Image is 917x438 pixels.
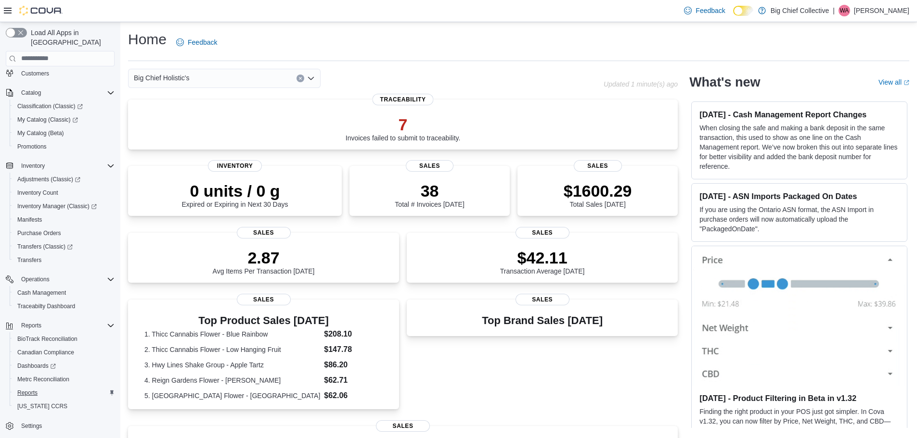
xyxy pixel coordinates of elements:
span: Washington CCRS [13,400,115,412]
span: Operations [21,275,50,283]
span: Feedback [696,6,725,15]
span: Operations [17,274,115,285]
span: Sales [516,294,569,305]
span: Canadian Compliance [13,347,115,358]
button: Traceabilty Dashboard [10,300,118,313]
a: Inventory Manager (Classic) [10,200,118,213]
p: | [833,5,835,16]
a: My Catalog (Classic) [13,114,82,125]
span: Adjustments (Classic) [13,174,115,185]
p: When closing the safe and making a bank deposit in the same transaction, this used to show as one... [699,123,899,171]
button: Promotions [10,140,118,153]
button: Catalog [2,86,118,100]
span: Inventory Manager (Classic) [17,202,97,210]
span: Load All Apps in [GEOGRAPHIC_DATA] [27,28,115,47]
span: Cash Management [17,289,66,297]
dt: 1. Thicc Cannabis Flower - Blue Rainbow [144,329,320,339]
button: Purchase Orders [10,226,118,240]
button: Inventory [2,159,118,173]
button: Manifests [10,213,118,226]
span: Feedback [188,38,217,47]
p: 38 [395,181,464,200]
span: Reports [13,387,115,399]
span: Classification (Classic) [17,102,83,110]
a: Manifests [13,214,46,225]
h3: [DATE] - Product Filtering in Beta in v1.32 [699,393,899,403]
a: My Catalog (Classic) [10,113,118,126]
span: Traceability [373,94,434,105]
span: Classification (Classic) [13,100,115,112]
div: Expired or Expiring in Next 30 Days [182,181,288,208]
span: Settings [17,420,115,432]
span: Dashboards [17,362,56,370]
span: Reports [17,320,115,331]
span: Cash Management [13,287,115,299]
a: Reports [13,387,41,399]
span: Catalog [21,89,41,97]
span: Inventory [17,160,115,172]
span: Transfers (Classic) [13,241,115,252]
a: Promotions [13,141,51,152]
span: WA [840,5,849,16]
h3: [DATE] - Cash Management Report Changes [699,110,899,119]
h1: Home [128,30,167,49]
dt: 2. Thicc Cannabis Flower - Low Hanging Fruit [144,345,320,354]
a: BioTrack Reconciliation [13,333,81,345]
a: Transfers (Classic) [10,240,118,253]
span: Reports [21,322,41,329]
span: Dashboards [13,360,115,372]
span: Customers [17,67,115,79]
dt: 5. [GEOGRAPHIC_DATA] Flower - [GEOGRAPHIC_DATA] [144,391,320,400]
h3: [DATE] - ASN Imports Packaged On Dates [699,191,899,201]
p: Big Chief Collective [771,5,829,16]
button: Reports [2,319,118,332]
a: Purchase Orders [13,227,65,239]
dt: 4. Reign Gardens Flower - [PERSON_NAME] [144,375,320,385]
a: My Catalog (Beta) [13,127,68,139]
a: Settings [17,420,46,432]
a: View allExternal link [878,78,909,86]
span: Settings [21,422,42,430]
div: Wilson Allen [839,5,850,16]
div: Total Sales [DATE] [564,181,632,208]
span: Transfers [13,254,115,266]
button: My Catalog (Beta) [10,126,118,140]
p: 2.87 [213,248,315,267]
dt: 3. Hwy Lines Shake Group - Apple Tartz [144,360,320,370]
span: Inventory Manager (Classic) [13,200,115,212]
button: Inventory Count [10,186,118,200]
span: Sales [237,227,291,238]
span: Reports [17,389,38,397]
a: Customers [17,68,53,79]
button: Operations [2,273,118,286]
a: Adjustments (Classic) [10,173,118,186]
a: Feedback [680,1,729,20]
a: Dashboards [13,360,60,372]
span: Sales [574,160,622,172]
button: Settings [2,419,118,433]
span: Purchase Orders [13,227,115,239]
a: Feedback [172,33,221,52]
span: Traceabilty Dashboard [17,302,75,310]
dd: $62.71 [324,375,383,386]
span: My Catalog (Classic) [17,116,78,124]
div: Avg Items Per Transaction [DATE] [213,248,315,275]
h2: What's new [689,75,760,90]
a: Canadian Compliance [13,347,78,358]
span: Manifests [17,216,42,224]
button: Metrc Reconciliation [10,373,118,386]
h3: Top Brand Sales [DATE] [482,315,603,326]
svg: External link [904,80,909,86]
button: Reports [10,386,118,400]
p: $42.11 [500,248,585,267]
span: Transfers (Classic) [17,243,73,250]
dd: $86.20 [324,359,383,371]
span: Metrc Reconciliation [17,375,69,383]
button: [US_STATE] CCRS [10,400,118,413]
span: My Catalog (Classic) [13,114,115,125]
p: [PERSON_NAME] [854,5,909,16]
span: Promotions [17,143,47,150]
button: Inventory [17,160,49,172]
button: Transfers [10,253,118,267]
